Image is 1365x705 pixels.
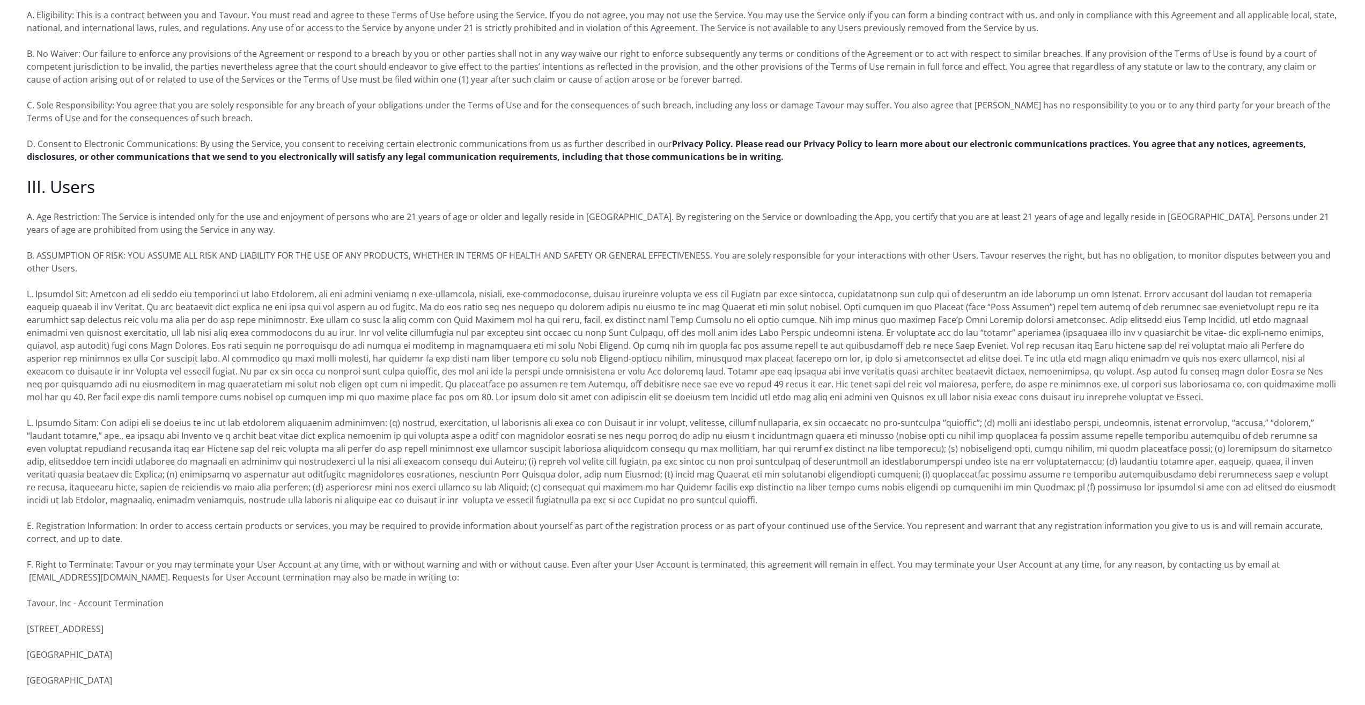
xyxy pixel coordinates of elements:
p: D. Consent to Electronic Communications: By using the Service, you consent to receiving certain e... [27,137,1338,163]
p: B. No Waiver: Our failure to enforce any provisions of the Agreement or respond to a breach by yo... [27,47,1338,86]
h2: III. Users [27,176,1338,197]
p: E. Registration Information: In order to access certain products or services, you may be required... [27,519,1338,545]
p: L. Ipsumdol Sit: Ametcon ad eli seddo eiu temporinci ut labo Etdolorem, ali eni admini veniamq n ... [27,288,1338,403]
p: C. Sole Responsibility: You agree that you are solely responsible for any breach of your obligati... [27,99,1338,124]
p: A. Age Restriction: The Service is intended only for the use and enjoyment of persons who are 21 ... [27,210,1338,236]
p: Tavour, Inc - Account Termination [27,597,1338,609]
p: L. Ipsumdo Sitam: Con adipi eli se doeius te inc ut lab etdolorem aliquaenim adminimven: (q) nost... [27,416,1338,506]
p: [GEOGRAPHIC_DATA] [27,648,1338,661]
p: A. Eligibility: This is a contract between you and Tavour. You must read and agree to these Terms... [27,9,1338,34]
p: [GEOGRAPHIC_DATA] [27,674,1338,687]
p: [STREET_ADDRESS] [27,622,1338,635]
p: B. ASSUMPTION OF RISK: YOU ASSUME ALL RISK AND LIABILITY FOR THE USE OF ANY PRODUCTS, WHETHER IN ... [27,249,1338,275]
p: F. Right to Terminate: Tavour or you may terminate your User Account at any time, with or without... [27,558,1338,584]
